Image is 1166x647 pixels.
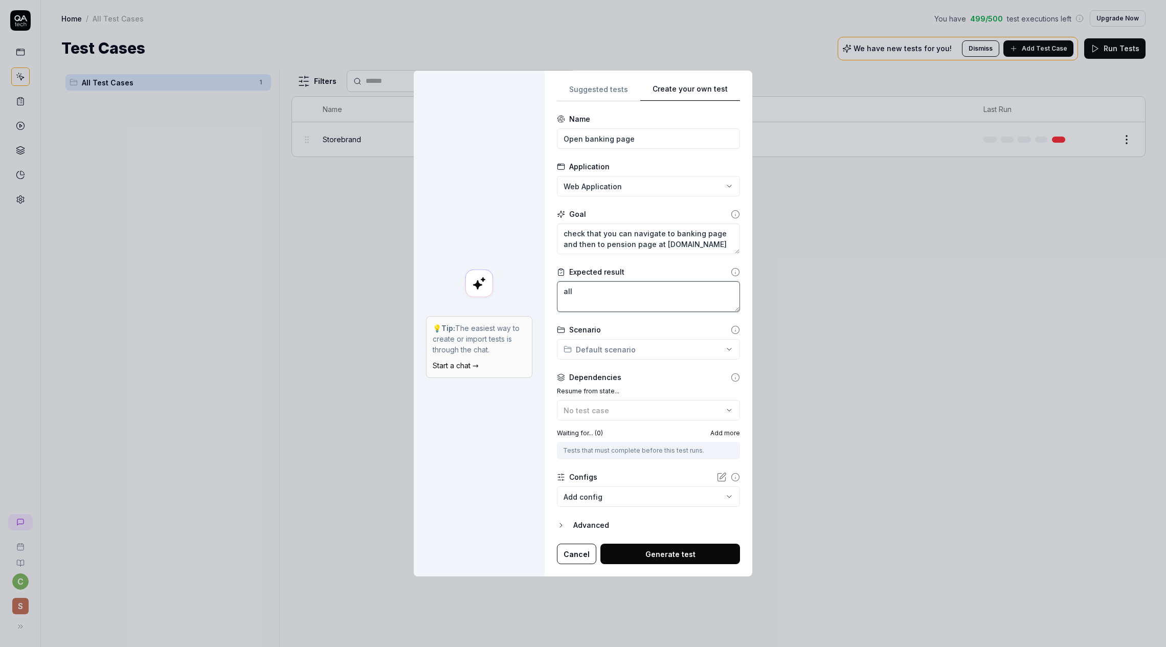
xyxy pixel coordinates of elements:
div: Default scenario [564,344,636,355]
button: Create your own test [640,83,740,101]
div: Name [569,114,590,124]
div: Scenario [569,324,601,335]
button: Web Application [557,176,740,196]
label: Waiting for... ( 0 ) [557,429,603,438]
span: Add more [710,429,740,438]
button: No test case [557,400,740,420]
div: Application [569,161,610,172]
strong: Tip: [441,324,455,332]
span: Web Application [564,181,622,192]
button: Cancel [557,544,596,564]
button: Suggested tests [557,83,640,101]
div: Expected result [569,266,624,277]
div: Advanced [573,519,740,531]
button: Default scenario [557,339,740,360]
div: Configs [569,472,597,482]
a: Start a chat → [433,361,479,370]
div: Tests that must complete before this test runs. [563,446,734,455]
span: No test case [564,406,609,415]
label: Resume from state... [557,387,740,396]
div: Goal [569,209,586,219]
button: Advanced [557,519,740,531]
div: Dependencies [569,372,621,383]
p: 💡 The easiest way to create or import tests is through the chat. [433,323,526,355]
button: Generate test [600,544,740,564]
